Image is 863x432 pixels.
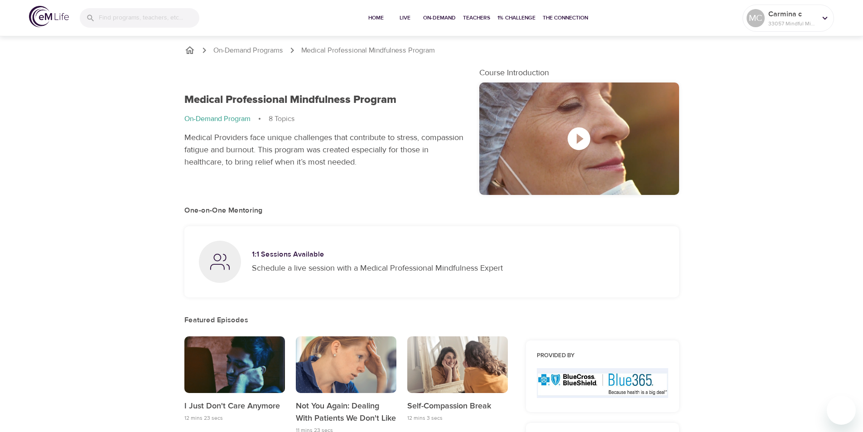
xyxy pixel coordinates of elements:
h5: Featured Episodes [184,316,508,325]
p: Medical Professional Mindfulness Program [301,45,435,56]
p: 8 Topics [269,114,295,124]
span: 12 mins 23 secs [184,414,223,422]
p: I Just Don't Care Anymore [184,400,285,413]
h6: Provided by [537,351,668,361]
nav: breadcrumb [184,113,468,124]
p: Self-Compassion Break [407,400,508,413]
div: MC [747,9,765,27]
p: On-Demand Program [184,114,251,124]
h1: Medical Professional Mindfulness Program [184,93,396,107]
span: 1% Challenge [497,13,535,23]
span: Live [394,13,416,23]
span: Teachers [463,13,490,23]
img: Blue365%20logo.JPG [537,368,668,398]
span: Home [365,13,387,23]
p: Medical Providers face unique challenges that contribute to stress, compassion fatigue and burnou... [184,131,468,168]
p: Carmina c [768,9,816,19]
iframe: Button to launch messaging window [827,396,856,425]
span: On-Demand [423,13,456,23]
span: The Connection [543,13,588,23]
nav: breadcrumb [184,45,679,56]
p: Not You Again: Dealing With Patients We Don't Like [296,400,396,425]
input: Find programs, teachers, etc... [99,8,199,28]
p: Schedule a live session with a Medical Professional Mindfulness Expert [252,262,665,274]
p: 33057 Mindful Minutes [768,19,816,28]
h5: 1:1 Sessions Available [252,250,665,259]
h5: One-on-One Mentoring [184,206,679,215]
a: On-Demand Programs [213,45,283,56]
p: Course Introduction [479,67,679,79]
span: 12 mins 3 secs [407,414,443,422]
img: logo [29,6,69,27]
